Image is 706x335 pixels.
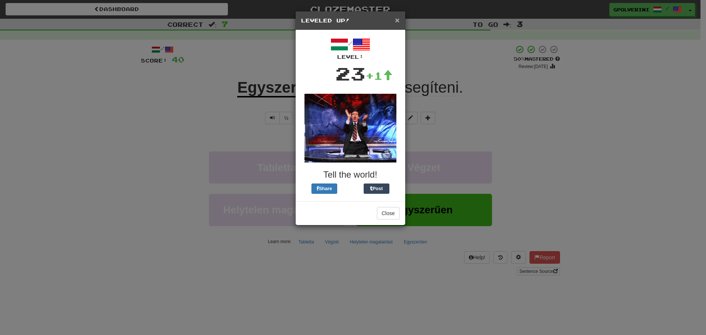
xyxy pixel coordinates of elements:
h5: Leveled Up! [301,17,400,24]
div: 23 [335,61,366,86]
button: Close [395,16,399,24]
div: +1 [366,68,393,83]
img: colbert-2-be1bfdc20e1ad268952deef278b8706a84000d88b3e313df47e9efb4a1bfc052.gif [304,94,396,163]
iframe: X Post Button [337,183,364,194]
div: / [301,36,400,61]
button: Post [364,183,389,194]
button: Share [311,183,337,194]
span: × [395,16,399,24]
div: Level: [301,53,400,61]
button: Close [377,207,400,220]
h3: Tell the world! [301,170,400,179]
